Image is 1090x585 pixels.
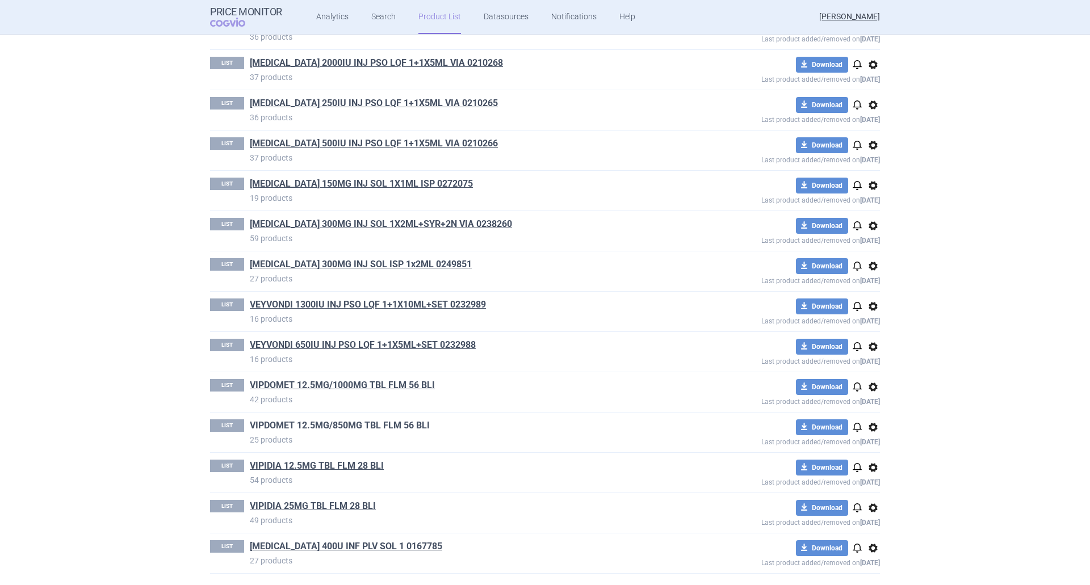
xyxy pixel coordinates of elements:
button: Download [796,379,848,395]
p: 27 products [250,555,679,566]
p: 36 products [250,112,679,123]
p: 27 products [250,273,679,284]
h1: VEYVONDI 650IU INJ PSO LQF 1+1X5ML+SET 0232988 [250,339,679,353]
h1: VIPIDIA 12.5MG TBL FLM 28 BLI [250,460,679,474]
strong: [DATE] [860,196,880,204]
p: Last product added/removed on [679,355,880,365]
p: 25 products [250,434,679,445]
h1: VIPDOMET 12.5MG/1000MG TBL FLM 56 BLI [250,379,679,394]
p: LIST [210,137,244,150]
a: [MEDICAL_DATA] 2000IU INJ PSO LQF 1+1X5ML VIA 0210268 [250,57,503,69]
p: Last product added/removed on [679,234,880,245]
p: 54 products [250,474,679,486]
p: LIST [210,460,244,472]
strong: [DATE] [860,277,880,285]
button: Download [796,298,848,314]
p: 49 products [250,515,679,526]
a: VEYVONDI 1300IU INJ PSO LQF 1+1X10ML+SET 0232989 [250,298,486,311]
strong: [DATE] [860,519,880,527]
p: Last product added/removed on [679,314,880,325]
p: LIST [210,419,244,432]
a: VEYVONDI 650IU INJ PSO LQF 1+1X5ML+SET 0232988 [250,339,476,351]
strong: [DATE] [860,438,880,446]
p: LIST [210,339,244,351]
h1: VIPDOMET 12.5MG/850MG TBL FLM 56 BLI [250,419,679,434]
p: LIST [210,57,244,69]
p: Last product added/removed on [679,73,880,83]
h1: RIXUBIS 2000IU INJ PSO LQF 1+1X5ML VIA 0210268 [250,57,679,71]
strong: [DATE] [860,35,880,43]
p: Last product added/removed on [679,556,880,567]
button: Download [796,460,848,475]
p: Last product added/removed on [679,475,880,486]
a: [MEDICAL_DATA] 400U INF PLV SOL 1 0167785 [250,540,442,553]
p: Last product added/removed on [679,193,880,204]
p: Last product added/removed on [679,32,880,43]
a: [MEDICAL_DATA] 150MG INJ SOL 1X1ML ISP 0272075 [250,178,473,190]
strong: [DATE] [860,559,880,567]
h1: RIXUBIS 500IU INJ PSO LQF 1+1X5ML VIA 0210266 [250,137,679,152]
p: Last product added/removed on [679,153,880,164]
h1: TAKHZYRO 300MG INJ SOL ISP 1x2ML 0249851 [250,258,679,273]
button: Download [796,500,848,516]
strong: [DATE] [860,478,880,486]
strong: [DATE] [860,75,880,83]
a: VIPDOMET 12.5MG/850MG TBL FLM 56 BLI [250,419,430,432]
a: VIPIDIA 25MG TBL FLM 28 BLI [250,500,376,512]
button: Download [796,57,848,73]
button: Download [796,97,848,113]
p: LIST [210,178,244,190]
strong: Price Monitor [210,6,282,18]
h1: TAKHZYRO 300MG INJ SOL 1X2ML+SYR+2N VIA 0238260 [250,218,679,233]
p: 36 products [250,31,679,43]
button: Download [796,419,848,435]
a: [MEDICAL_DATA] 300MG INJ SOL 1X2ML+SYR+2N VIA 0238260 [250,218,512,230]
a: [MEDICAL_DATA] 300MG INJ SOL ISP 1x2ML 0249851 [250,258,472,271]
a: VIPIDIA 12.5MG TBL FLM 28 BLI [250,460,384,472]
p: LIST [210,298,244,311]
button: Download [796,178,848,193]
h1: VIPIDIA 25MG TBL FLM 28 BLI [250,500,679,515]
p: Last product added/removed on [679,516,880,527]
p: LIST [210,97,244,110]
a: Price MonitorCOGVIO [210,6,282,28]
a: [MEDICAL_DATA] 500IU INJ PSO LQF 1+1X5ML VIA 0210266 [250,137,498,150]
p: Last product added/removed on [679,395,880,406]
p: 42 products [250,394,679,405]
p: LIST [210,379,244,392]
p: Last product added/removed on [679,435,880,446]
p: LIST [210,218,244,230]
p: 37 products [250,152,679,163]
strong: [DATE] [860,237,880,245]
span: COGVIO [210,18,261,27]
button: Download [796,258,848,274]
p: LIST [210,258,244,271]
a: VIPDOMET 12.5MG/1000MG TBL FLM 56 BLI [250,379,435,392]
strong: [DATE] [860,156,880,164]
h1: TAKHZYRO 150MG INJ SOL 1X1ML ISP 0272075 [250,178,679,192]
strong: [DATE] [860,357,880,365]
p: LIST [210,540,244,553]
p: 16 products [250,313,679,325]
p: Last product added/removed on [679,113,880,124]
h1: RIXUBIS 250IU INJ PSO LQF 1+1X5ML VIA 0210265 [250,97,679,112]
button: Download [796,218,848,234]
strong: [DATE] [860,398,880,406]
button: Download [796,540,848,556]
strong: [DATE] [860,116,880,124]
h1: VEYVONDI 1300IU INJ PSO LQF 1+1X10ML+SET 0232989 [250,298,679,313]
p: 37 products [250,71,679,83]
button: Download [796,137,848,153]
p: 59 products [250,233,679,244]
p: 19 products [250,192,679,204]
a: [MEDICAL_DATA] 250IU INJ PSO LQF 1+1X5ML VIA 0210265 [250,97,498,110]
p: Last product added/removed on [679,274,880,285]
p: 16 products [250,353,679,365]
button: Download [796,339,848,355]
h1: VPRIV 400U INF PLV SOL 1 0167785 [250,540,679,555]
strong: [DATE] [860,317,880,325]
p: LIST [210,500,244,512]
